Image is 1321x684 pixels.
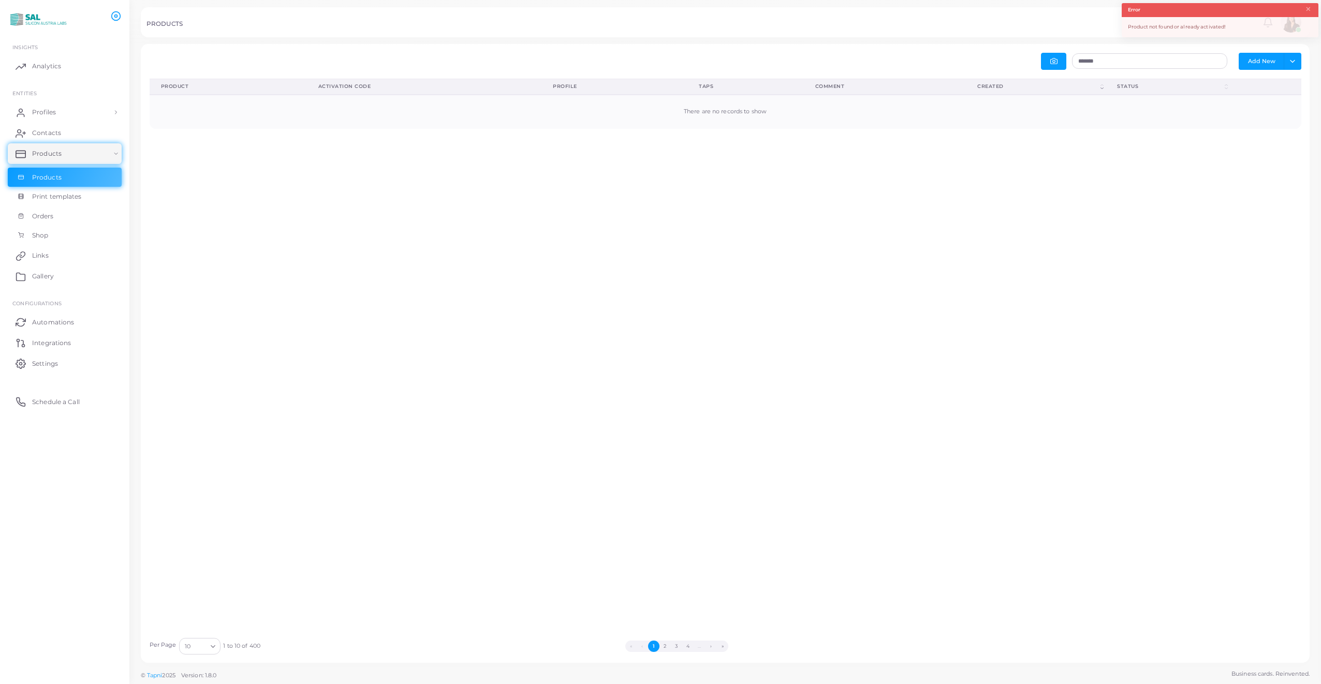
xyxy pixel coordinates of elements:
div: Comment [815,83,955,90]
div: Product not found or already activated! [1122,17,1318,37]
span: Version: 1.8.0 [181,672,217,679]
a: Tapni [147,672,163,679]
a: Print templates [8,187,122,206]
span: Integrations [32,338,71,348]
span: Print templates [32,192,82,201]
span: ENTITIES [12,90,37,96]
span: Shop [32,231,48,240]
div: Status [1117,83,1223,90]
span: Profiles [32,108,56,117]
button: Go to page 4 [682,641,694,652]
a: Orders [8,206,122,226]
h5: PRODUCTS [146,20,183,27]
button: Close [1305,4,1312,15]
strong: Error [1128,6,1141,13]
a: Products [8,168,122,187]
span: Links [32,251,49,260]
span: 10 [185,641,190,652]
span: Schedule a Call [32,397,80,407]
label: Per Page [150,641,177,649]
a: Shop [8,226,122,245]
a: Settings [8,353,122,374]
a: Links [8,245,122,266]
a: Contacts [8,123,122,143]
ul: Pagination [260,641,1093,652]
th: Action [1230,79,1301,95]
span: © [141,671,216,680]
div: Product [161,83,296,90]
div: Profile [553,83,676,90]
input: Search for option [192,641,207,652]
a: Profiles [8,102,122,123]
div: Search for option [179,638,221,655]
span: Orders [32,212,54,221]
span: Business cards. Reinvented. [1231,670,1310,678]
a: Automations [8,311,122,332]
div: Created [977,83,1098,90]
span: Analytics [32,62,61,71]
div: Activation Code [318,83,531,90]
span: Automations [32,318,74,327]
button: Go to last page [717,641,728,652]
img: logo [9,10,67,29]
div: Taps [699,83,792,90]
span: Configurations [12,300,62,306]
button: Go to page 2 [659,641,671,652]
a: Integrations [8,332,122,353]
span: Contacts [32,128,61,138]
a: Analytics [8,56,122,77]
button: Add New [1239,53,1284,69]
span: 2025 [162,671,175,680]
span: Products [32,173,62,182]
span: INSIGHTS [12,44,38,50]
button: Go to next page [706,641,717,652]
a: Schedule a Call [8,391,122,412]
span: Products [32,149,62,158]
div: There are no records to show [161,108,1290,116]
a: Gallery [8,266,122,287]
button: Go to page 1 [648,641,659,652]
button: Go to page 3 [671,641,682,652]
a: Products [8,143,122,164]
span: 1 to 10 of 400 [223,642,260,650]
span: Gallery [32,272,54,281]
span: Settings [32,359,58,368]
